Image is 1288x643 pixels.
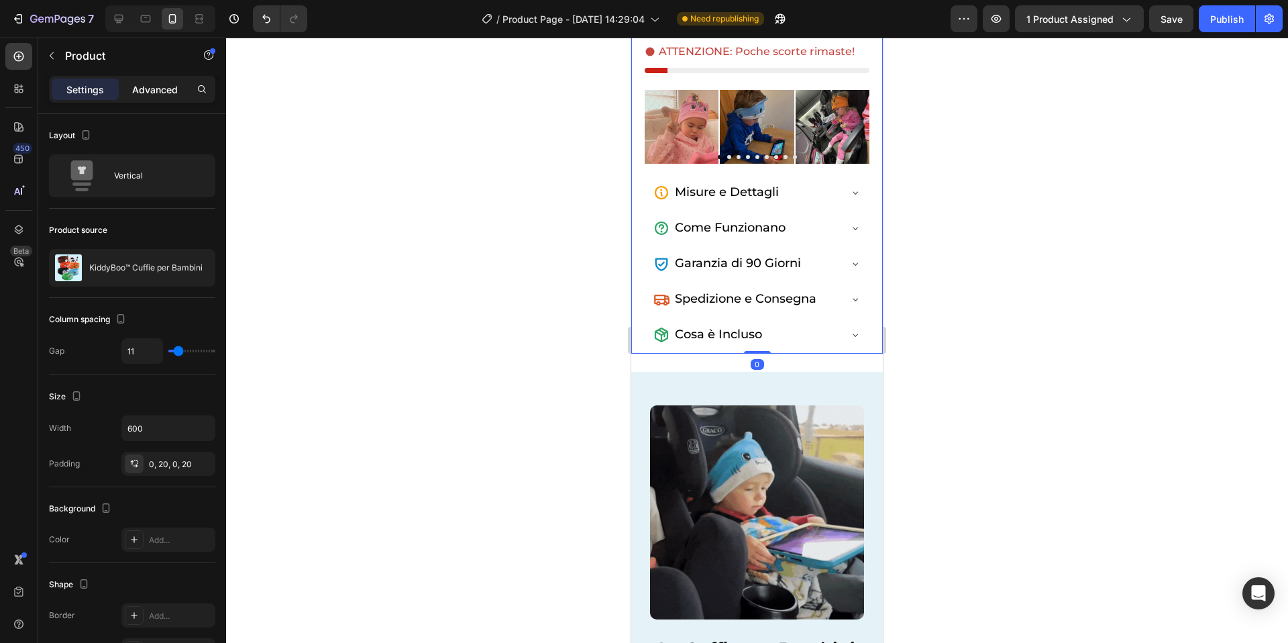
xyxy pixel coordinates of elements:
p: Advanced [132,83,178,97]
div: Undo/Redo [253,5,307,32]
div: Gap [49,345,64,357]
div: Size [49,388,85,406]
button: 1 product assigned [1015,5,1144,32]
div: Product source [49,224,107,236]
span: 1 product assigned [1026,12,1114,26]
span: / [496,12,500,26]
p: Product [65,48,179,64]
div: Color [49,534,70,546]
span: Product Page - [DATE] 14:29:04 [502,12,645,26]
span: Save [1161,13,1183,25]
iframe: Design area [631,38,883,643]
button: Save [1149,5,1193,32]
button: Publish [1199,5,1255,32]
div: Vertical [114,160,196,191]
div: Shape [49,576,92,594]
p: 7 [88,11,94,27]
div: Padding [49,458,80,470]
div: Layout [49,127,94,145]
div: 0, 20, 0, 20 [149,458,212,471]
div: Border [49,609,75,622]
p: Settings [66,83,104,97]
input: Auto [122,339,162,363]
div: Add... [149,534,212,546]
div: Width [49,422,71,434]
div: 450 [13,143,32,154]
input: Auto [122,416,215,440]
div: Beta [10,246,32,256]
span: Need republishing [690,13,759,25]
div: Column spacing [49,311,129,329]
div: Add... [149,610,212,622]
button: 7 [5,5,100,32]
img: product feature img [55,254,82,281]
div: Background [49,500,114,518]
div: Open Intercom Messenger [1242,577,1275,609]
div: Publish [1210,12,1244,26]
p: KiddyBoo™ Cuffie per Bambini [89,263,203,273]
